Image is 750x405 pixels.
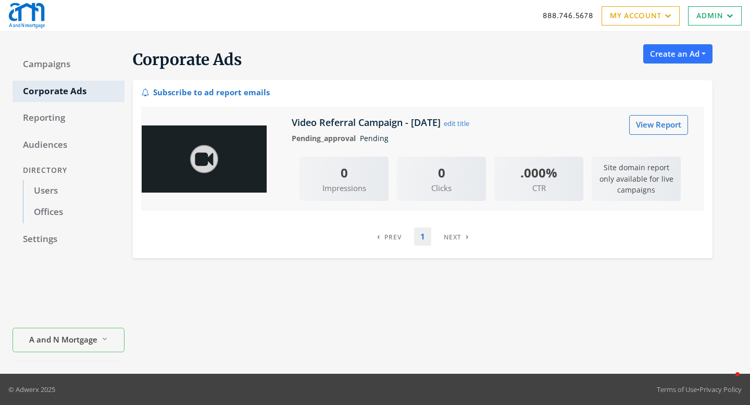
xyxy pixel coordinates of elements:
[602,6,680,26] a: My Account
[12,54,124,75] a: Campaigns
[715,370,740,395] iframe: Intercom live chat
[29,333,97,345] span: A and N Mortgage
[141,84,270,98] div: Subscribe to ad report emails
[397,163,486,182] div: 0
[12,107,124,129] a: Reporting
[543,10,593,21] a: 888.746.5678
[12,81,124,103] a: Corporate Ads
[494,163,583,182] div: .000%
[23,180,124,202] a: Users
[443,118,470,129] button: edit title
[414,227,431,246] a: 1
[8,384,55,395] p: © Adwerx 2025
[23,201,124,223] a: Offices
[657,384,742,395] div: •
[292,133,360,143] span: Pending_approval
[592,157,681,201] p: Site domain report only available for live campaigns
[494,182,583,194] span: CTR
[12,328,124,352] button: A and N Mortgage
[299,182,389,194] span: Impressions
[397,182,486,194] span: Clicks
[284,133,696,144] div: Pending
[643,44,712,64] button: Create an Ad
[629,115,688,134] a: View Report
[371,227,475,246] nav: pagination
[142,125,267,193] img: Video Referral Campaign - 2025-08-26
[12,229,124,250] a: Settings
[299,163,389,182] div: 0
[292,116,443,129] h5: Video Referral Campaign - [DATE]
[133,49,242,69] span: Corporate Ads
[699,385,742,394] a: Privacy Policy
[657,385,697,394] a: Terms of Use
[8,3,45,29] img: Adwerx
[688,6,742,26] a: Admin
[12,134,124,156] a: Audiences
[12,161,124,180] div: Directory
